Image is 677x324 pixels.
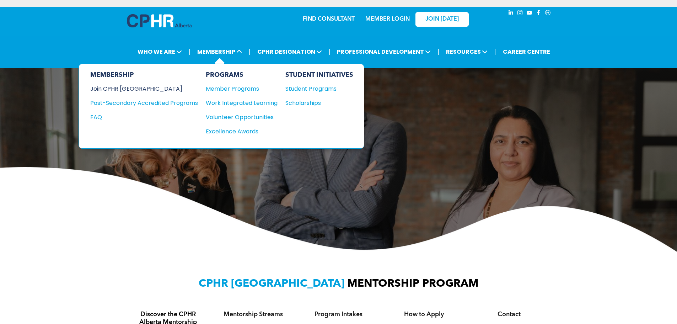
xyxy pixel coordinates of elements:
li: | [249,44,251,59]
a: linkedin [507,9,515,18]
a: CAREER CENTRE [501,45,552,58]
div: Member Programs [206,84,270,93]
div: MEMBERSHIP [90,71,198,79]
div: Student Programs [285,84,346,93]
img: A blue and white logo for cp alberta [127,14,192,27]
a: Post-Secondary Accredited Programs [90,99,198,107]
span: MENTORSHIP PROGRAM [347,278,479,289]
div: Scholarships [285,99,346,107]
span: CPHR [GEOGRAPHIC_DATA] [199,278,344,289]
div: Post-Secondary Accredited Programs [90,99,187,107]
div: FAQ [90,113,187,122]
a: Join CPHR [GEOGRAPHIC_DATA] [90,84,198,93]
a: instagram [516,9,524,18]
a: JOIN [DATE] [415,12,469,27]
a: FIND CONSULTANT [303,16,355,22]
h4: Mentorship Streams [217,310,290,318]
div: Join CPHR [GEOGRAPHIC_DATA] [90,84,187,93]
a: Volunteer Opportunities [206,113,278,122]
span: JOIN [DATE] [425,16,459,23]
h4: Program Intakes [302,310,375,318]
div: Excellence Awards [206,127,270,136]
a: facebook [535,9,543,18]
span: RESOURCES [444,45,490,58]
div: Work Integrated Learning [206,99,270,107]
span: CPHR DESIGNATION [255,45,324,58]
a: Work Integrated Learning [206,99,278,107]
a: youtube [526,9,533,18]
a: Student Programs [285,84,353,93]
h4: Contact [473,310,546,318]
span: MEMBERSHIP [195,45,244,58]
span: PROFESSIONAL DEVELOPMENT [335,45,433,58]
h4: How to Apply [388,310,460,318]
div: STUDENT INITIATIVES [285,71,353,79]
a: FAQ [90,113,198,122]
div: PROGRAMS [206,71,278,79]
div: Volunteer Opportunities [206,113,270,122]
a: Social network [544,9,552,18]
a: MEMBER LOGIN [365,16,410,22]
a: Scholarships [285,99,353,107]
span: WHO WE ARE [135,45,184,58]
li: | [189,44,190,59]
li: | [329,44,331,59]
a: Excellence Awards [206,127,278,136]
li: | [494,44,496,59]
a: Member Programs [206,84,278,93]
li: | [437,44,439,59]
